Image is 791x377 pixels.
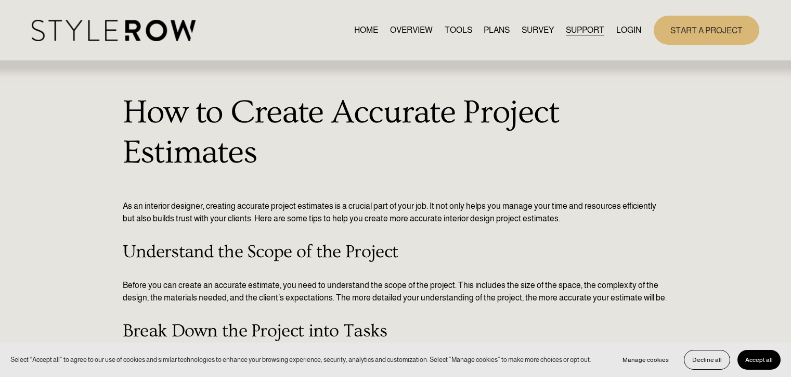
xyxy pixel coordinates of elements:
span: Decline all [692,356,722,363]
span: SUPPORT [566,24,604,36]
a: START A PROJECT [654,16,759,44]
a: PLANS [484,23,510,37]
span: Manage cookies [623,356,669,363]
a: SURVEY [522,23,554,37]
span: Accept all [745,356,773,363]
img: StyleRow [32,20,196,41]
p: Select “Accept all” to agree to our use of cookies and similar technologies to enhance your brows... [10,355,591,365]
h3: Understand the Scope of the Project [123,242,669,262]
h1: How to Create Accurate Project Estimates [123,93,669,173]
a: folder dropdown [566,23,604,37]
a: TOOLS [445,23,472,37]
a: OVERVIEW [390,23,433,37]
button: Manage cookies [615,350,677,370]
button: Accept all [737,350,781,370]
button: Decline all [684,350,730,370]
h3: Break Down the Project into Tasks [123,321,669,342]
p: Before you can create an accurate estimate, you need to understand the scope of the project. This... [123,279,669,304]
p: As an interior designer, creating accurate project estimates is a crucial part of your job. It no... [123,187,669,225]
a: LOGIN [616,23,641,37]
a: HOME [354,23,378,37]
